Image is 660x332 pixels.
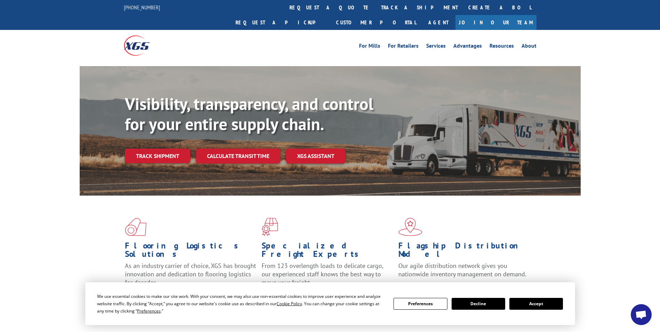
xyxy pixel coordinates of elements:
[393,298,447,310] button: Preferences
[137,308,161,314] span: Preferences
[398,218,422,236] img: xgs-icon-flagship-distribution-model-red
[262,218,278,236] img: xgs-icon-focused-on-flooring-red
[262,262,393,293] p: From 123 overlength loads to delicate cargo, our experienced staff knows the best way to move you...
[398,262,526,278] span: Our agile distribution network gives you nationwide inventory management on demand.
[631,304,652,325] div: Open chat
[277,301,302,307] span: Cookie Policy
[490,43,514,51] a: Resources
[331,15,421,30] a: Customer Portal
[509,298,563,310] button: Accept
[230,15,331,30] a: Request a pickup
[426,43,446,51] a: Services
[125,262,256,286] span: As an industry carrier of choice, XGS has brought innovation and dedication to flooring logistics...
[286,149,345,164] a: XGS ASSISTANT
[125,149,190,163] a: Track shipment
[455,15,536,30] a: Join Our Team
[452,298,505,310] button: Decline
[398,242,530,262] h1: Flagship Distribution Model
[453,43,482,51] a: Advantages
[359,43,380,51] a: For Mills
[124,4,160,11] a: [PHONE_NUMBER]
[262,242,393,262] h1: Specialized Freight Experts
[85,282,575,325] div: Cookie Consent Prompt
[125,242,256,262] h1: Flooring Logistics Solutions
[388,43,419,51] a: For Retailers
[522,43,536,51] a: About
[421,15,455,30] a: Agent
[125,93,373,135] b: Visibility, transparency, and control for your entire supply chain.
[125,218,146,236] img: xgs-icon-total-supply-chain-intelligence-red
[196,149,280,164] a: Calculate transit time
[97,293,385,315] div: We use essential cookies to make our site work. With your consent, we may also use non-essential ...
